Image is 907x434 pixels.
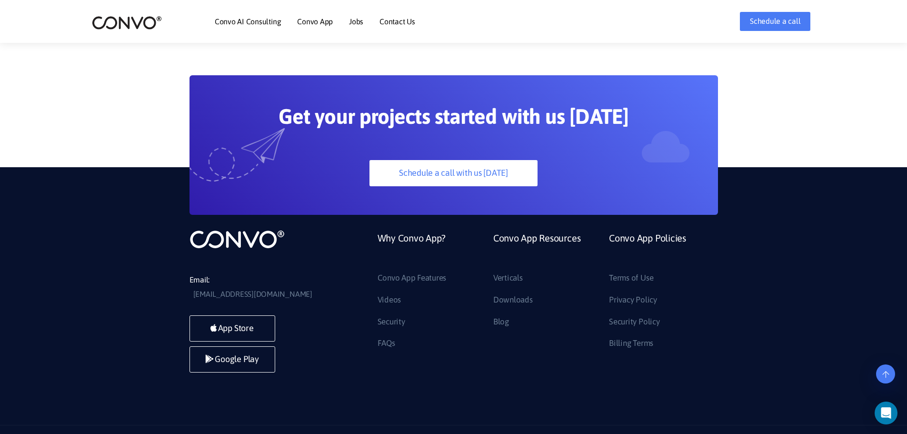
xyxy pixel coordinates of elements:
[493,229,580,271] a: Convo App Resources
[193,287,312,302] a: [EMAIL_ADDRESS][DOMAIN_NAME]
[189,346,275,373] a: Google Play
[370,229,718,358] div: Footer
[875,402,897,424] div: Open Intercom Messenger
[189,229,285,249] img: logo_not_found
[379,18,415,25] a: Contact Us
[740,12,810,31] a: Schedule a call
[189,273,332,302] li: Email:
[493,271,523,286] a: Verticals
[609,314,659,330] a: Security Policy
[369,160,538,186] a: Schedule a call with us [DATE]
[92,15,162,30] img: logo_2.png
[378,314,405,330] a: Security
[609,271,653,286] a: Terms of Use
[609,293,657,308] a: Privacy Policy
[493,293,533,308] a: Downloads
[378,336,395,351] a: FAQs
[189,315,275,342] a: App Store
[349,18,363,25] a: Jobs
[609,229,686,271] a: Convo App Policies
[378,271,447,286] a: Convo App Features
[609,336,653,351] a: Billing Terms
[378,293,401,308] a: Videos
[235,104,673,136] h2: Get your projects started with us [DATE]
[378,229,446,271] a: Why Convo App?
[297,18,333,25] a: Convo App
[493,314,509,330] a: Blog
[215,18,281,25] a: Convo AI Consulting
